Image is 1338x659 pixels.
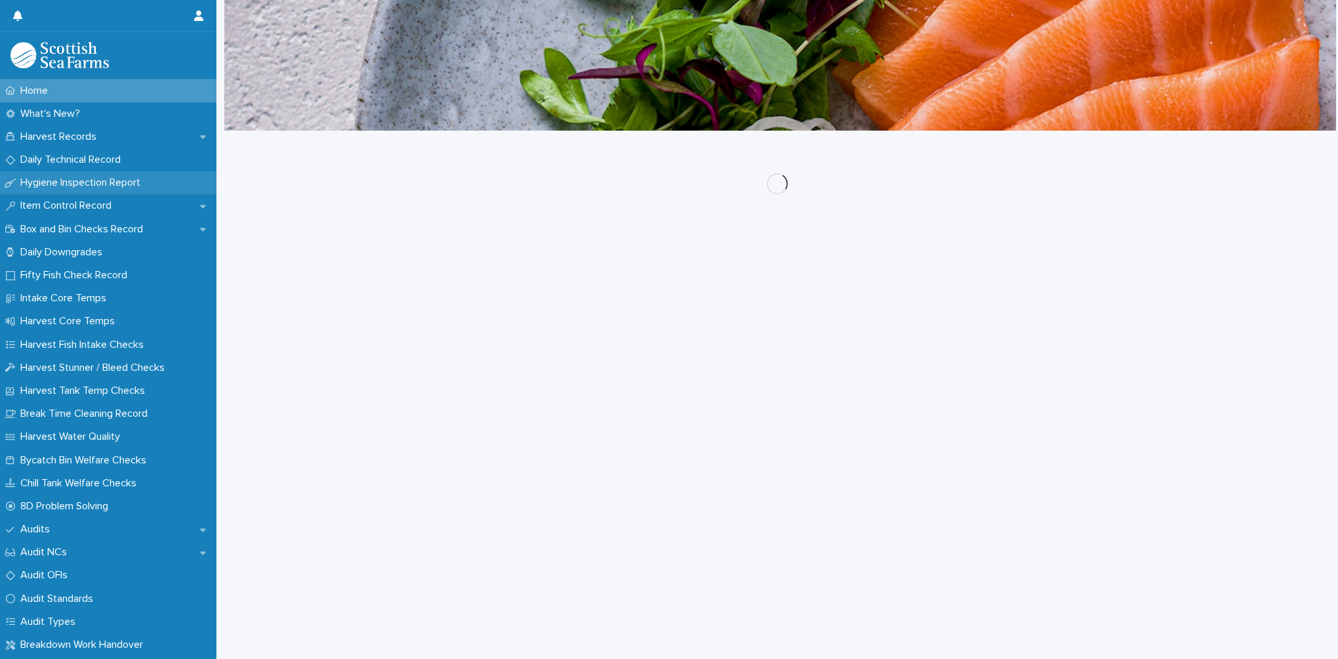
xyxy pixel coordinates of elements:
[15,569,78,582] p: Audit OFIs
[15,639,153,651] p: Breakdown Work Handover
[15,593,104,605] p: Audit Standards
[15,385,155,397] p: Harvest Tank Temp Checks
[15,269,138,282] p: Fifty Fish Check Record
[15,477,147,490] p: Chill Tank Welfare Checks
[15,546,77,559] p: Audit NCs
[15,500,119,513] p: 8D Problem Solving
[15,315,125,328] p: Harvest Core Temps
[15,431,131,443] p: Harvest Water Quality
[15,223,153,236] p: Box and Bin Checks Record
[15,523,60,536] p: Audits
[15,339,154,351] p: Harvest Fish Intake Checks
[15,408,158,420] p: Break Time Cleaning Record
[15,246,113,259] p: Daily Downgrades
[15,131,107,143] p: Harvest Records
[15,292,117,305] p: Intake Core Temps
[15,616,86,628] p: Audit Types
[15,454,157,467] p: Bycatch Bin Welfare Checks
[10,42,109,68] img: mMrefqRFQpe26GRNOUkG
[15,85,58,97] p: Home
[15,154,131,166] p: Daily Technical Record
[15,177,151,189] p: Hygiene Inspection Report
[15,362,175,374] p: Harvest Stunner / Bleed Checks
[15,200,122,212] p: Item Control Record
[15,108,91,120] p: What's New?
